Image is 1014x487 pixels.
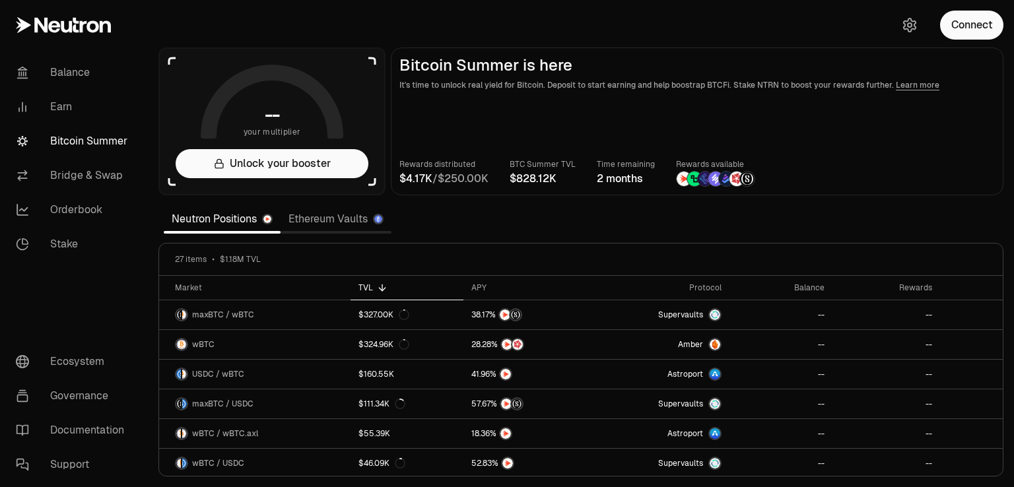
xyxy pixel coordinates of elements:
[729,172,744,186] img: Mars Fragments
[832,360,940,389] a: --
[192,458,244,469] span: wBTC / USDC
[729,389,832,418] a: --
[176,369,181,379] img: USDC Logo
[463,449,595,478] a: NTRN
[281,206,391,232] a: Ethereum Vaults
[463,419,595,448] a: NTRN
[5,413,143,447] a: Documentation
[710,458,720,469] img: Supervaults
[471,338,588,351] button: NTRNMars Fragments
[595,449,729,478] a: SupervaultsSupervaults
[351,389,463,418] a: $111.34K
[192,399,253,409] span: maxBTC / USDC
[182,458,187,469] img: USDC Logo
[351,419,463,448] a: $55.39K
[502,458,513,469] img: NTRN
[351,330,463,359] a: $324.96K
[500,369,511,379] img: NTRN
[471,282,588,293] div: APY
[176,309,181,320] img: maxBTC Logo
[399,171,489,187] div: /
[192,428,258,439] span: wBTC / wBTC.axl
[358,282,456,293] div: TVL
[708,172,723,186] img: Solv Points
[658,309,703,320] span: Supervaults
[832,300,940,329] a: --
[358,369,394,379] div: $160.55K
[840,282,932,293] div: Rewards
[5,193,143,227] a: Orderbook
[595,389,729,418] a: SupervaultsSupervaults
[471,308,588,321] button: NTRNStructured Points
[263,215,271,223] img: Neutron Logo
[159,360,351,389] a: USDC LogowBTC LogoUSDC / wBTC
[192,369,244,379] span: USDC / wBTC
[175,254,207,265] span: 27 items
[463,360,595,389] a: NTRN
[182,428,187,439] img: wBTC.axl Logo
[463,300,595,329] a: NTRNStructured Points
[597,171,655,187] div: 2 months
[687,172,702,186] img: Lombard Lux
[597,158,655,171] p: Time remaining
[399,56,995,75] h2: Bitcoin Summer is here
[737,282,825,293] div: Balance
[176,339,187,350] img: wBTC Logo
[5,379,143,413] a: Governance
[159,419,351,448] a: wBTC LogowBTC.axl LogowBTC / wBTC.axl
[220,254,261,265] span: $1.18M TVL
[463,389,595,418] a: NTRNStructured Points
[399,79,995,92] p: It's time to unlock real yield for Bitcoin. Deposit to start earning and help boostrap BTCFi. Sta...
[265,104,280,125] h1: --
[471,457,588,470] button: NTRN
[399,158,489,171] p: Rewards distributed
[175,282,343,293] div: Market
[159,389,351,418] a: maxBTC LogoUSDC LogomaxBTC / USDC
[740,172,755,186] img: Structured Points
[358,309,409,320] div: $327.00K
[832,419,940,448] a: --
[471,397,588,410] button: NTRNStructured Points
[698,172,712,186] img: EtherFi Points
[463,330,595,359] a: NTRNMars Fragments
[676,158,755,171] p: Rewards available
[358,339,409,350] div: $324.96K
[358,428,390,439] div: $55.39K
[729,300,832,329] a: --
[176,399,181,409] img: maxBTC Logo
[358,458,405,469] div: $46.09K
[512,399,522,409] img: Structured Points
[729,330,832,359] a: --
[358,399,405,409] div: $111.34K
[182,309,187,320] img: wBTC Logo
[595,300,729,329] a: SupervaultsSupervaults
[351,360,463,389] a: $160.55K
[471,427,588,440] button: NTRN
[658,458,703,469] span: Supervaults
[5,447,143,482] a: Support
[603,282,722,293] div: Protocol
[5,55,143,90] a: Balance
[176,428,181,439] img: wBTC Logo
[500,309,510,320] img: NTRN
[940,11,1003,40] button: Connect
[192,339,215,350] span: wBTC
[896,80,939,90] a: Learn more
[710,399,720,409] img: Supervaults
[667,369,703,379] span: Astroport
[176,458,181,469] img: wBTC Logo
[832,330,940,359] a: --
[176,149,368,178] button: Unlock your booster
[192,309,254,320] span: maxBTC / wBTC
[677,172,691,186] img: NTRN
[5,158,143,193] a: Bridge & Swap
[719,172,733,186] img: Bedrock Diamonds
[182,399,187,409] img: USDC Logo
[244,125,301,139] span: your multiplier
[595,360,729,389] a: Astroport
[595,419,729,448] a: Astroport
[182,369,187,379] img: wBTC Logo
[729,360,832,389] a: --
[832,389,940,418] a: --
[729,449,832,478] a: --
